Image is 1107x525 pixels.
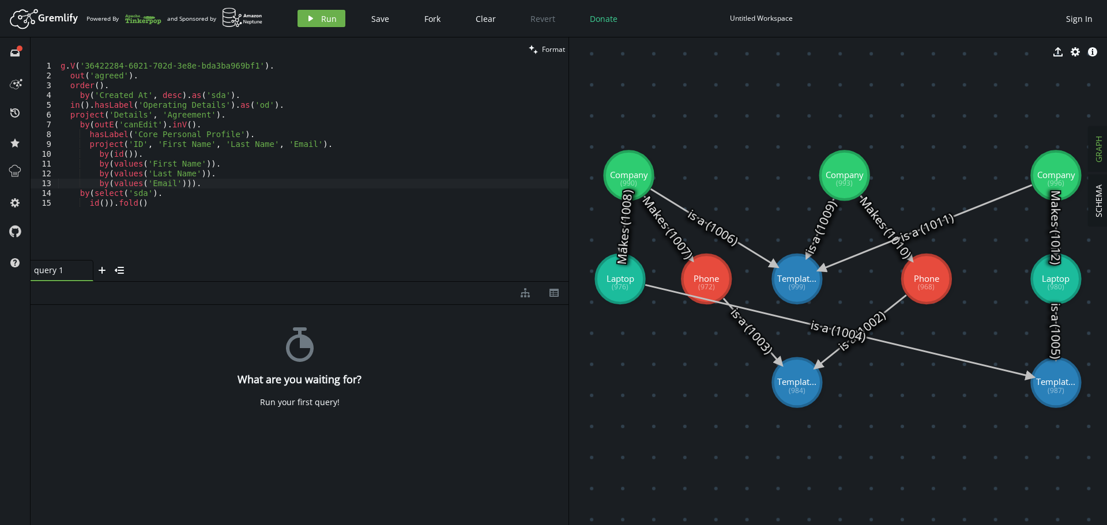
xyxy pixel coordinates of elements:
tspan: (987) [1048,386,1064,395]
button: Sign In [1060,10,1098,27]
button: Save [363,10,398,27]
text: is a (1005) [1048,303,1064,358]
tspan: Company [826,169,864,180]
div: and Sponsored by [167,7,263,29]
div: 12 [31,169,59,179]
tspan: Company [1037,169,1075,180]
span: query 1 [34,265,80,275]
tspan: (999) [789,282,805,292]
span: Donate [590,13,617,24]
span: SCHEMA [1093,184,1104,217]
div: 2 [31,71,59,81]
div: 8 [31,130,59,139]
div: Run your first query! [260,397,340,407]
tspan: (993) [836,178,853,188]
div: Untitled Workspace [730,14,793,22]
tspan: Phone [694,272,719,284]
tspan: (976) [612,282,628,292]
span: Clear [476,13,496,24]
div: 4 [31,90,59,100]
tspan: Templat... [777,376,816,387]
tspan: Phone [914,272,939,284]
div: Powered By [86,9,161,29]
div: 1 [31,61,59,71]
div: 7 [31,120,59,130]
div: 3 [31,81,59,90]
button: Format [525,37,568,61]
button: Fork [415,10,450,27]
text: Makes (1008) [613,190,636,265]
div: 6 [31,110,59,120]
tspan: Templat... [1036,376,1075,387]
tspan: Laptop [1042,272,1070,284]
tspan: (968) [918,282,935,292]
span: Format [542,44,565,54]
h4: What are you waiting for? [238,373,362,386]
tspan: Company [610,169,648,180]
span: Save [371,13,389,24]
div: 13 [31,179,59,188]
button: Revert [522,10,564,27]
button: Run [298,10,345,27]
div: 10 [31,149,59,159]
span: Revert [530,13,555,24]
span: Fork [424,13,440,24]
tspan: (980) [1048,282,1064,292]
tspan: Templat... [777,272,816,284]
text: is a (1004) [809,316,867,345]
img: AWS Neptune [222,7,263,28]
text: Makes (1012) [1048,190,1064,265]
button: Clear [467,10,504,27]
div: 9 [31,139,59,149]
div: 5 [31,100,59,110]
tspan: (972) [698,282,715,292]
tspan: Laptop [607,272,634,284]
div: 15 [31,198,59,208]
div: 14 [31,188,59,198]
span: Sign In [1066,13,1093,24]
tspan: (990) [620,178,637,188]
button: Donate [581,10,626,27]
tspan: (996) [1048,178,1064,188]
span: Run [321,13,337,24]
span: GRAPH [1093,136,1104,163]
div: 11 [31,159,59,169]
tspan: (984) [789,386,805,395]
